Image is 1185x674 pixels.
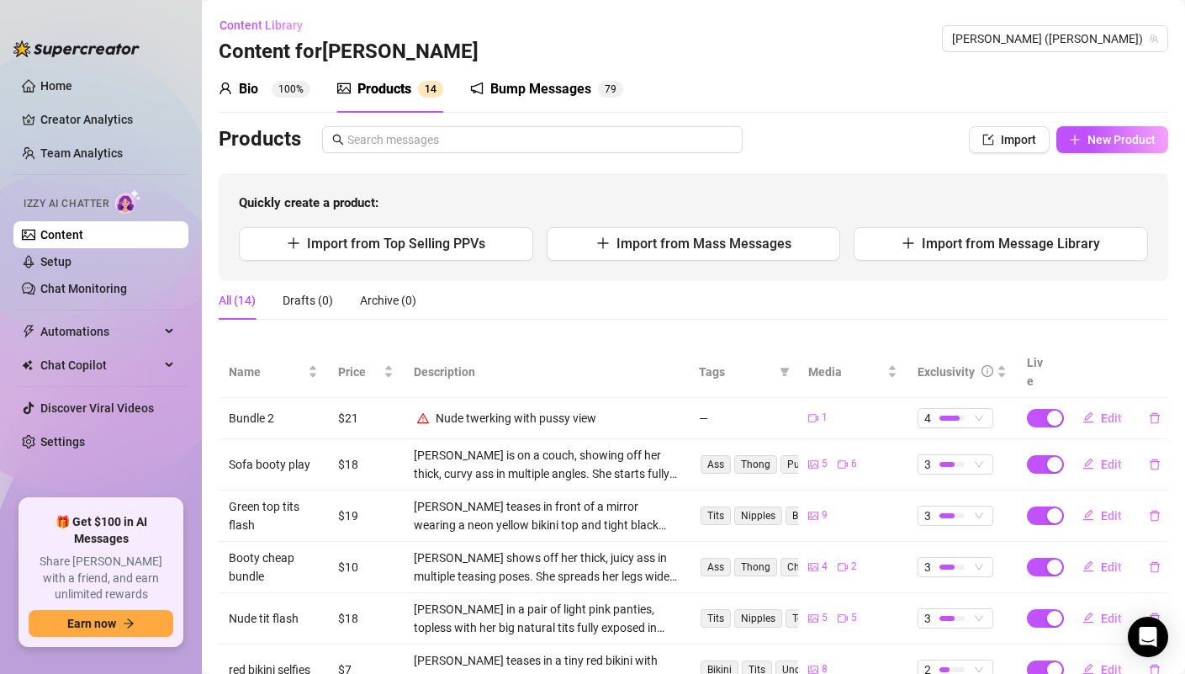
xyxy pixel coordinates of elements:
a: Setup [40,255,71,268]
span: info-circle [981,365,993,377]
img: logo-BBDzfeDw.svg [13,40,140,57]
span: Media [808,363,884,381]
td: Sofa booty play [219,439,328,491]
span: Share [PERSON_NAME] with a friend, and earn unlimited rewards [29,554,173,603]
div: Nude twerking with pussy view [436,409,596,427]
button: New Product [1056,126,1168,153]
th: Price [328,347,404,398]
button: Import from Message Library [854,227,1148,261]
td: $18 [328,439,404,491]
span: 🎁 Get $100 in AI Messages [29,514,173,547]
span: edit [1082,411,1094,423]
button: Edit [1069,502,1135,529]
span: 2 [851,559,857,575]
span: delete [1149,412,1161,424]
span: search [332,134,344,146]
img: Chat Copilot [22,359,33,371]
div: Drafts (0) [283,291,333,310]
span: Cheek Spreading [780,558,870,576]
td: Green top tits flash [219,491,328,542]
div: Exclusivity [918,363,975,381]
div: [PERSON_NAME] in a pair of light pink panties, topless with her big natural tits fully exposed in... [414,600,679,637]
span: Topless [786,609,833,628]
div: [PERSON_NAME] teases in front of a mirror wearing a neon yellow bikini top and tight black shorts... [414,497,679,534]
a: Creator Analytics [40,106,175,133]
span: video-camera [838,562,848,572]
a: Settings [40,435,85,448]
span: Import from Message Library [922,236,1100,252]
span: Bikini [786,507,823,525]
span: Izzy AI Chatter [24,196,108,212]
span: arrow-right [123,618,135,629]
span: 4 [431,83,436,95]
button: Edit [1069,605,1135,632]
span: Automations [40,318,160,345]
span: Edit [1101,560,1122,574]
span: Earn now [67,617,116,630]
span: Thong [734,455,777,474]
sup: 100% [272,81,310,98]
span: picture [808,511,818,521]
span: 3 [924,609,931,628]
button: delete [1135,451,1174,478]
span: Ass [701,558,731,576]
span: filter [780,367,790,377]
span: video-camera [838,613,848,624]
span: Name [229,363,304,381]
td: Nude tit flash [219,593,328,645]
div: Archive (0) [360,291,416,310]
span: import [982,134,994,146]
span: 3 [924,455,931,474]
span: plus [596,236,610,250]
span: user [219,82,232,95]
span: delete [1149,459,1161,470]
th: Name [219,347,328,398]
td: $19 [328,491,404,542]
span: Edit [1101,411,1122,425]
span: edit [1082,509,1094,521]
span: picture [808,459,818,470]
span: 4 [924,409,931,427]
div: [PERSON_NAME] is on a couch, showing off her thick, curvy ass in multiple angles. She starts full... [414,446,679,483]
span: video-camera [838,459,848,470]
span: notification [470,82,484,95]
td: — [689,398,798,439]
span: 9 [611,83,616,95]
span: 7 [605,83,611,95]
a: Chat Monitoring [40,282,127,295]
button: Edit [1069,405,1135,432]
button: Edit [1069,554,1135,581]
span: 9 [822,507,828,523]
span: Chat Copilot [40,352,160,379]
button: Import from Top Selling PPVs [239,227,533,261]
button: delete [1135,554,1174,581]
button: delete [1135,605,1174,632]
span: plus [287,236,300,250]
span: 4 [822,559,828,575]
span: thunderbolt [22,325,35,338]
span: 5 [822,456,828,472]
span: picture [808,562,818,572]
span: edit [1082,458,1094,470]
h3: Content for [PERSON_NAME] [219,39,479,66]
span: Content Library [220,19,303,32]
span: 6 [851,456,857,472]
sup: 14 [418,81,443,98]
span: Price [338,363,380,381]
span: Jennifer (jennifermonroex) [952,26,1158,51]
span: 3 [924,507,931,525]
span: filter [776,359,793,385]
button: delete [1135,502,1174,529]
span: edit [1082,612,1094,624]
span: Edit [1101,612,1122,625]
button: Import from Mass Messages [547,227,841,261]
span: Edit [1101,509,1122,523]
div: [PERSON_NAME] shows off her thick, juicy ass in multiple teasing poses. She spreads her legs wide... [414,549,679,586]
button: Earn nowarrow-right [29,610,173,637]
span: Tits [701,609,731,628]
span: Import from Top Selling PPVs [307,236,485,252]
button: Import [969,126,1050,153]
span: Thong [734,558,777,576]
span: video-camera [808,413,818,423]
button: Content Library [219,12,316,39]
